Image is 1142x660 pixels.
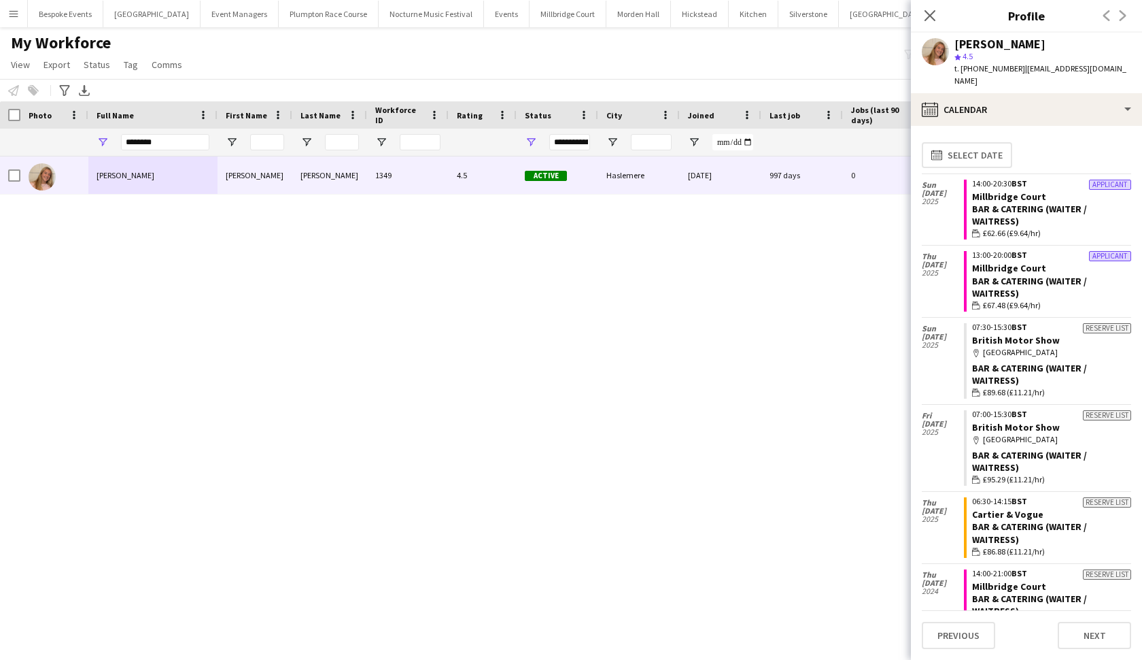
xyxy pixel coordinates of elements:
span: BST [1011,250,1027,260]
div: Bar & Catering (Waiter / waitress) [972,521,1131,545]
div: 14:00-21:00 [972,570,1131,578]
span: Status [84,59,110,71]
button: Millbridge Court [530,1,606,27]
button: Next [1058,622,1131,649]
app-action-btn: Advanced filters [56,82,73,99]
span: [DATE] [922,507,964,515]
img: Lucy Isherwood [29,163,56,191]
input: Joined Filter Input [712,134,753,150]
div: Reserve list [1083,323,1131,333]
button: Open Filter Menu [375,136,387,148]
app-action-btn: Export XLSX [76,82,92,99]
div: 4.5 [449,156,517,194]
span: Fri [922,412,964,420]
div: [PERSON_NAME] [954,38,1045,50]
a: British Motor Show [972,421,1060,433]
span: Active [525,171,567,181]
div: Bar & Catering (Waiter / waitress) [972,275,1131,299]
span: First Name [226,110,267,120]
input: Last Name Filter Input [325,134,359,150]
span: Thu [922,252,964,261]
button: Plumpton Race Course [279,1,379,27]
span: View [11,59,30,71]
div: Bar & Catering (Waiter / waitress) [972,203,1131,227]
a: View [5,56,35,73]
span: Last Name [300,110,341,120]
button: Open Filter Menu [525,136,537,148]
button: Open Filter Menu [226,136,238,148]
a: Export [38,56,75,73]
div: 997 days [761,156,843,194]
a: Cartier & Vogue [972,508,1043,521]
a: British Motor Show [972,334,1060,346]
button: Open Filter Menu [688,136,700,148]
div: [GEOGRAPHIC_DATA] [972,433,1131,446]
span: Workforce ID [375,105,424,125]
button: Hickstead [671,1,729,27]
div: Bar & Catering (Waiter / waitress) [972,449,1131,474]
input: First Name Filter Input [250,134,284,150]
span: Thu [922,571,964,579]
span: [DATE] [922,579,964,587]
div: Applicant [1089,251,1131,261]
div: Haslemere [598,156,680,194]
a: Millbridge Court [972,191,1046,203]
span: t. [PHONE_NUMBER] [954,63,1025,73]
span: [DATE] [922,333,964,341]
button: Open Filter Menu [97,136,109,148]
button: Events [484,1,530,27]
div: 06:30-14:15 [972,497,1131,506]
span: £89.68 (£11.21/hr) [983,386,1045,399]
button: Previous [922,622,995,649]
span: [PERSON_NAME] [97,170,154,180]
div: 1349 [367,156,449,194]
button: Nocturne Music Festival [379,1,484,27]
span: Full Name [97,110,134,120]
span: Comms [152,59,182,71]
span: Last job [769,110,800,120]
button: Open Filter Menu [606,136,619,148]
span: 4.5 [963,51,973,61]
button: Silverstone [778,1,839,27]
span: £62.66 (£9.64/hr) [983,227,1041,240]
span: [DATE] [922,261,964,269]
span: 2024 [922,587,964,595]
span: Thu [922,499,964,507]
div: 07:00-15:30 [972,410,1131,418]
div: 14:00-20:30 [972,180,1131,188]
span: Sun [922,181,964,189]
a: Comms [146,56,188,73]
div: [PERSON_NAME] [218,156,292,194]
a: Tag [118,56,143,73]
div: [GEOGRAPHIC_DATA] [972,346,1131,359]
input: Full Name Filter Input [121,134,209,150]
span: | [EMAIL_ADDRESS][DOMAIN_NAME] [954,63,1126,86]
span: £95.29 (£11.21/hr) [983,474,1045,486]
button: [GEOGRAPHIC_DATA] [103,1,201,27]
span: Sun [922,325,964,333]
span: 2025 [922,269,964,277]
a: Millbridge Court [972,580,1046,593]
span: 2025 [922,515,964,523]
span: Export [44,59,70,71]
button: Kitchen [729,1,778,27]
div: 07:30-15:30 [972,323,1131,331]
div: Calendar [911,93,1142,126]
button: Open Filter Menu [300,136,313,148]
button: Select date [922,142,1012,168]
button: Event Managers [201,1,279,27]
span: 2025 [922,428,964,436]
a: Millbridge Court [972,262,1046,274]
span: £67.48 (£9.64/hr) [983,299,1041,312]
span: Joined [688,110,714,120]
div: 0 [843,156,931,194]
span: BST [1011,322,1027,332]
a: Status [78,56,116,73]
span: BST [1011,496,1027,506]
div: Reserve list [1083,570,1131,580]
span: City [606,110,622,120]
span: [DATE] [922,189,964,197]
div: 13:00-20:00 [972,251,1131,259]
div: Bar & Catering (Waiter / waitress) [972,362,1131,386]
span: BST [1011,568,1027,578]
